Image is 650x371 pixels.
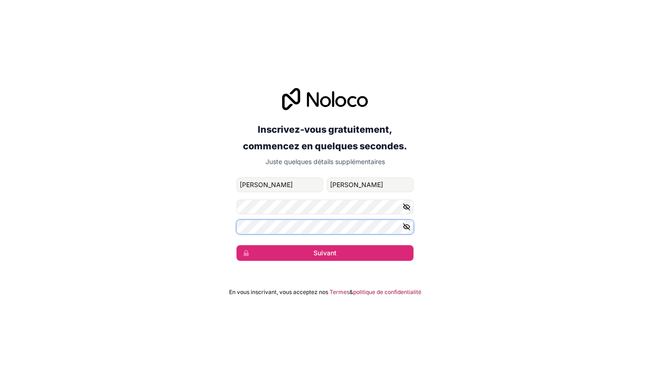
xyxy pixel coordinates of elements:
input: nom de famille [327,177,414,192]
font: politique de confidentialité [353,289,421,295]
font: En vous inscrivant, vous acceptez nos [229,289,328,295]
font: Juste quelques détails supplémentaires [266,158,385,165]
input: prénom [236,177,323,192]
font: Suivant [313,249,337,257]
a: Termes [330,289,349,296]
a: politique de confidentialité [353,289,421,296]
font: & [349,289,353,295]
input: Confirmez le mot de passe [236,220,414,235]
button: Suivant [236,245,414,261]
input: Mot de passe [236,200,414,214]
font: Inscrivez-vous gratuitement, commencez en quelques secondes. [243,124,407,152]
font: Termes [330,289,349,295]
